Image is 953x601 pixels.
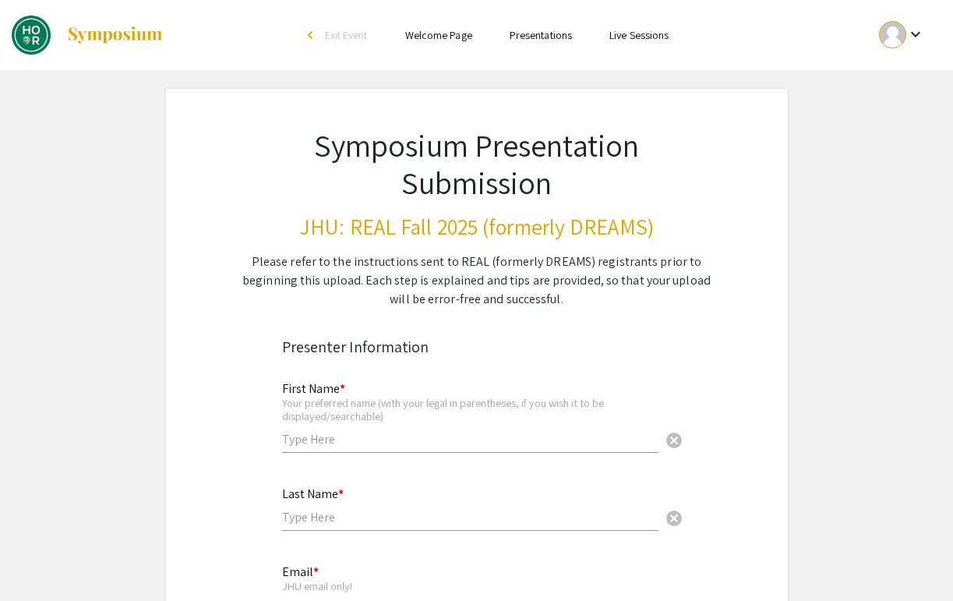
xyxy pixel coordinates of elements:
[282,509,658,525] input: Type Here
[282,579,658,593] div: JHU email only!
[405,28,472,42] a: Welcome Page
[863,17,941,52] button: Expand account dropdown
[658,501,690,532] button: Clear
[12,16,51,55] img: JHU: REAL Fall 2025 (formerly DREAMS)
[906,25,925,44] mat-icon: Expand account dropdown
[282,335,672,359] div: Presenter Information
[242,126,712,201] h1: Symposium Presentation Submission
[887,531,941,589] iframe: Chat
[510,28,572,42] a: Presentations
[12,16,164,55] a: JHU: REAL Fall 2025 (formerly DREAMS)
[658,423,690,454] button: Clear
[282,431,658,447] input: Type Here
[282,486,344,502] mat-label: Last Name
[242,253,712,309] div: Please refer to the instructions sent to REAL (formerly DREAMS) registrants prior to beginning th...
[66,26,164,44] img: Symposium by ForagerOne
[282,564,319,580] mat-label: Email
[665,431,683,450] span: cancel
[308,30,317,40] div: arrow_back_ios
[325,28,368,42] span: Exit Event
[665,509,683,528] span: cancel
[282,396,658,423] div: Your preferred name (with your legal in parentheses, if you wish it to be displayed/searchable)
[609,28,669,42] a: Live Sessions
[242,214,712,240] h3: JHU: REAL Fall 2025 (formerly DREAMS)
[282,380,345,397] mat-label: First Name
